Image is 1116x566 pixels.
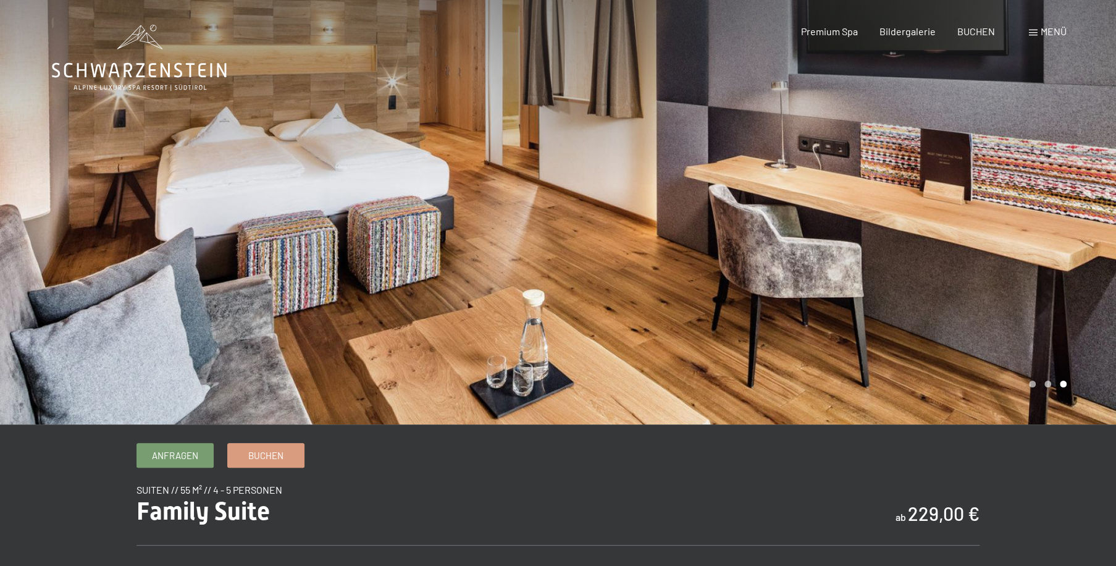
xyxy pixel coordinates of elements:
[800,25,857,37] a: Premium Spa
[136,497,270,526] span: Family Suite
[879,25,936,37] a: Bildergalerie
[152,449,198,462] span: Anfragen
[957,25,995,37] a: BUCHEN
[908,502,980,525] b: 229,00 €
[136,484,282,496] span: Suiten // 55 m² // 4 - 5 Personen
[896,511,906,523] span: ab
[1041,25,1067,37] span: Menü
[137,444,213,467] a: Anfragen
[248,449,283,462] span: Buchen
[228,444,304,467] a: Buchen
